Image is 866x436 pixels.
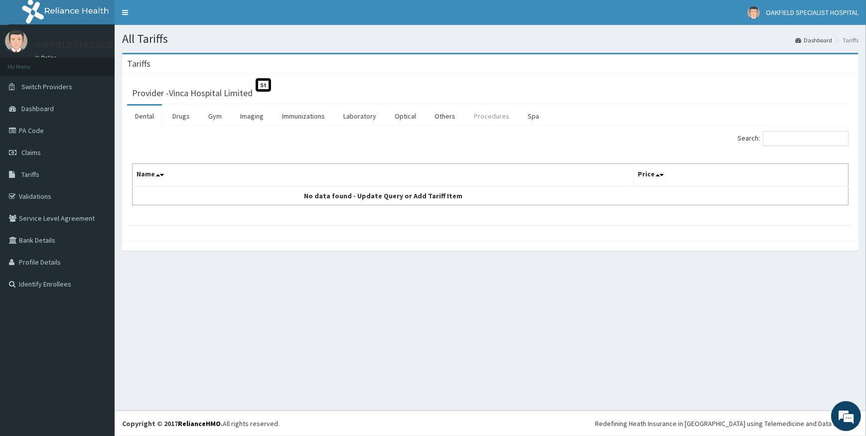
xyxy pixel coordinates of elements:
[466,106,517,127] a: Procedures
[21,104,54,113] span: Dashboard
[21,170,39,179] span: Tariffs
[737,131,849,146] label: Search:
[21,82,72,91] span: Switch Providers
[58,126,138,226] span: We're online!
[133,186,634,205] td: No data found - Update Query or Add Tariff Item
[633,164,848,187] th: Price
[133,164,634,187] th: Name
[256,78,271,92] span: St
[795,36,832,44] a: Dashboard
[747,6,760,19] img: User Image
[122,32,859,45] h1: All Tariffs
[833,36,859,44] li: Tariffs
[122,419,223,428] strong: Copyright © 2017 .
[763,131,849,146] input: Search:
[200,106,230,127] a: Gym
[115,411,866,436] footer: All rights reserved.
[520,106,547,127] a: Spa
[35,40,159,49] p: OAKFIELD SPECIALIST HOSPITAL
[766,8,859,17] span: OAKFIELD SPECIALIST HOSPITAL
[127,59,150,68] h3: Tariffs
[595,419,859,429] div: Redefining Heath Insurance in [GEOGRAPHIC_DATA] using Telemedicine and Data Science!
[387,106,424,127] a: Optical
[164,106,198,127] a: Drugs
[21,148,41,157] span: Claims
[52,56,167,69] div: Chat with us now
[274,106,333,127] a: Immunizations
[18,50,40,75] img: d_794563401_company_1708531726252_794563401
[232,106,272,127] a: Imaging
[335,106,384,127] a: Laboratory
[5,272,190,307] textarea: Type your message and hit 'Enter'
[163,5,187,29] div: Minimize live chat window
[127,106,162,127] a: Dental
[178,419,221,428] a: RelianceHMO
[427,106,463,127] a: Others
[35,54,59,61] a: Online
[5,30,27,52] img: User Image
[132,89,253,98] h3: Provider - Vinca Hospital Limited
